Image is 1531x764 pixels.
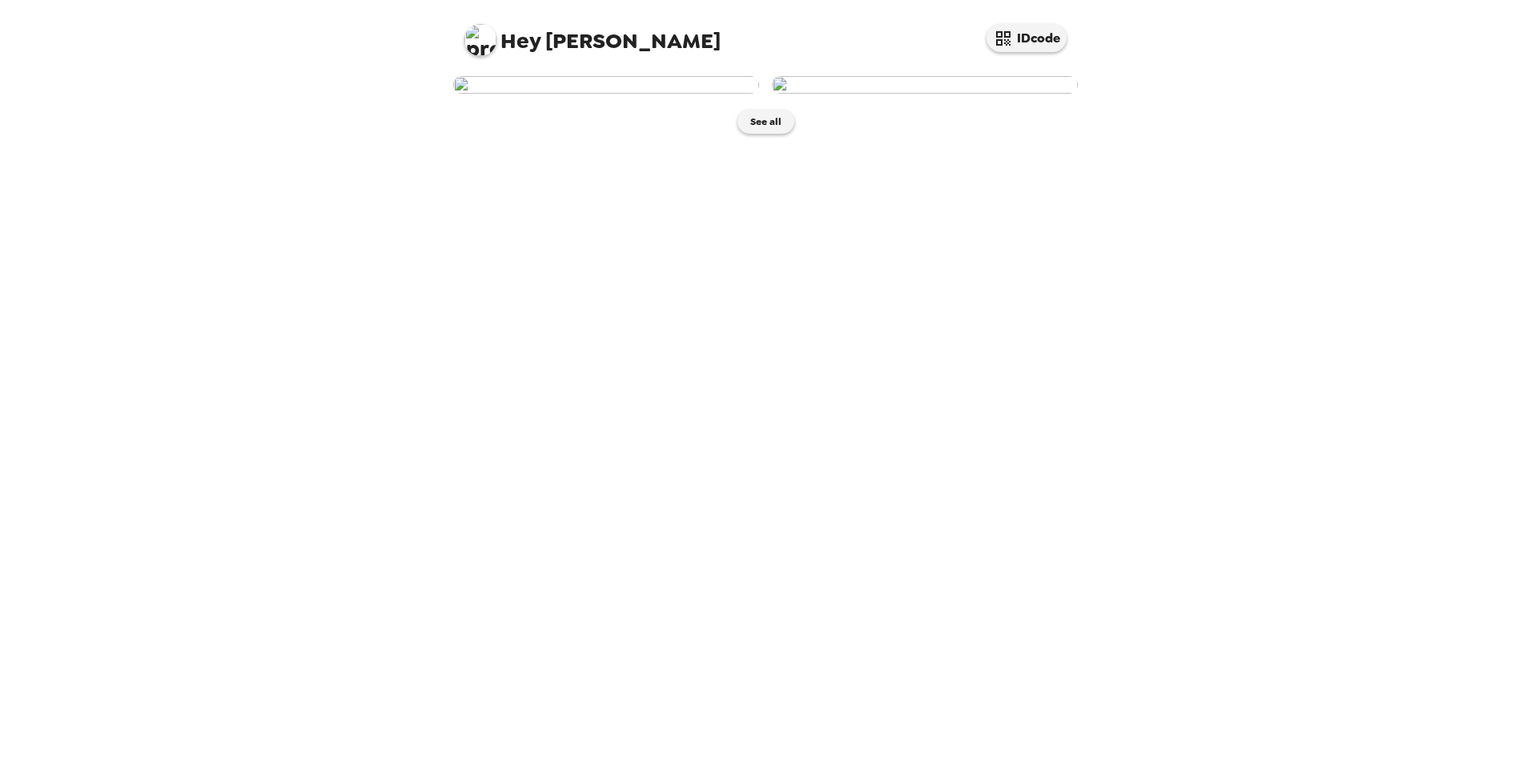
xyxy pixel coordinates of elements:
img: user-276572 [772,76,1078,94]
span: [PERSON_NAME] [464,16,721,52]
button: IDcode [987,24,1067,52]
span: Hey [500,26,540,55]
img: user-277827 [453,76,759,94]
button: See all [737,110,794,134]
img: profile pic [464,24,496,56]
